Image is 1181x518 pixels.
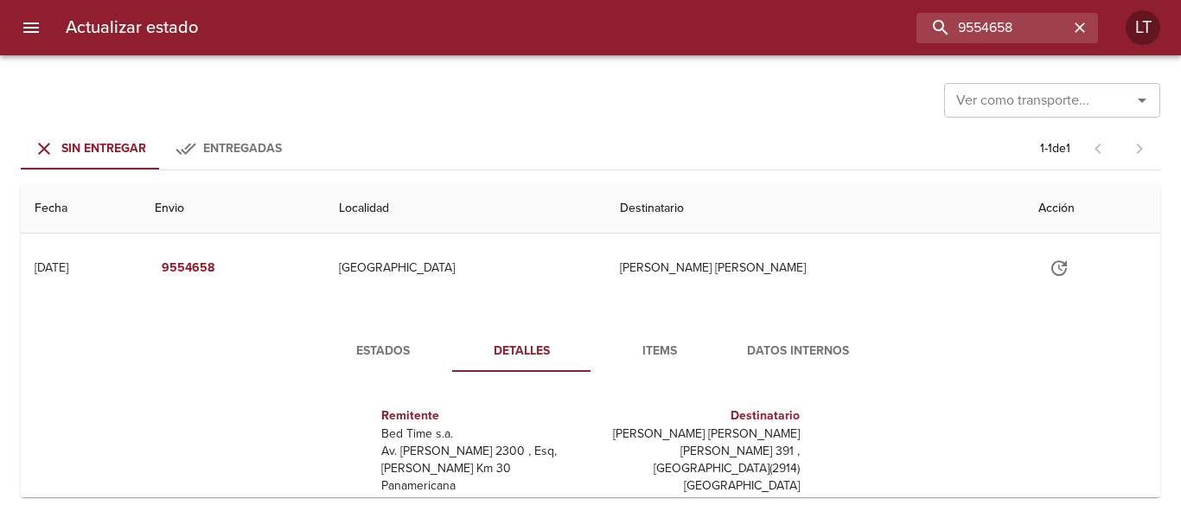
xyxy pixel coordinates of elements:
th: Envio [141,184,325,233]
h6: Destinatario [597,406,800,425]
span: Datos Internos [739,341,857,362]
button: 9554658 [155,253,221,285]
input: buscar [916,13,1069,43]
span: Estados [324,341,442,362]
button: Abrir [1130,88,1154,112]
div: LT [1126,10,1160,45]
em: 9554658 [162,258,214,279]
p: [PERSON_NAME] [PERSON_NAME] [597,425,800,443]
th: Fecha [21,184,141,233]
th: Destinatario [606,184,1025,233]
button: menu [10,7,52,48]
span: Pagina anterior [1077,139,1119,157]
td: [GEOGRAPHIC_DATA] [325,233,605,303]
h6: Remitente [381,406,584,425]
p: [GEOGRAPHIC_DATA] ( 2914 ) [597,460,800,477]
span: Entregadas [203,141,282,156]
p: 1 - 1 de 1 [1040,140,1070,157]
p: [GEOGRAPHIC_DATA] [597,477,800,495]
p: Av. [PERSON_NAME] 2300 , Esq, [PERSON_NAME] Km 30 Panamericana [381,443,584,495]
p: [PERSON_NAME] 391 , [597,443,800,460]
span: Pagina siguiente [1119,128,1160,169]
td: [PERSON_NAME] [PERSON_NAME] [606,233,1025,303]
p: El Talar ( 1617 ) [381,495,584,512]
th: Acción [1025,184,1160,233]
div: Tabs detalle de guia [314,330,867,372]
span: Sin Entregar [61,141,146,156]
p: Bed Time s.a. [381,425,584,443]
h6: Actualizar estado [66,14,198,42]
th: Localidad [325,184,605,233]
span: Items [601,341,718,362]
div: Tabs Envios [21,128,297,169]
div: Abrir información de usuario [1126,10,1160,45]
div: [DATE] [35,260,68,275]
span: Detalles [463,341,580,362]
span: Actualizar estado y agregar documentación [1038,259,1080,274]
